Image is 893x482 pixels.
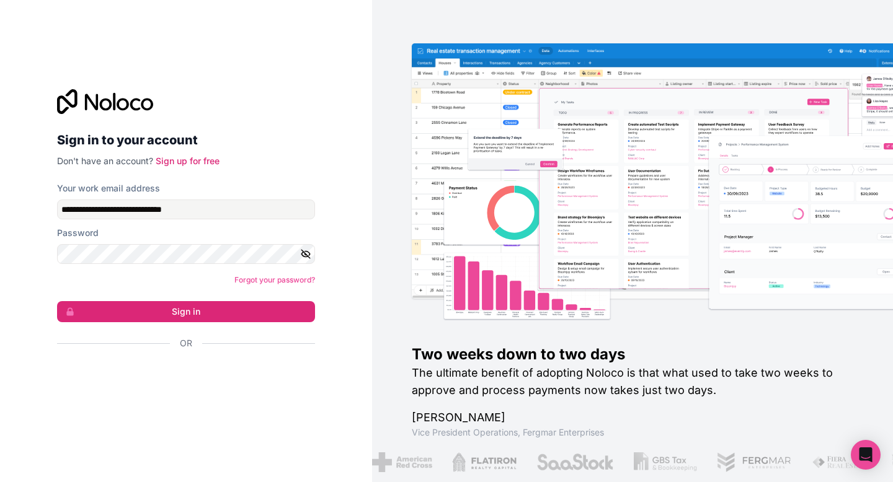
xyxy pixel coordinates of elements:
[452,452,517,472] img: /assets/flatiron-C8eUkumj.png
[57,301,315,322] button: Sign in
[851,440,881,470] div: Open Intercom Messenger
[412,364,853,399] h2: The ultimate benefit of adopting Noloco is that what used to take two weeks to approve and proces...
[180,337,192,349] span: Or
[634,452,697,472] img: /assets/gbstax-C-GtDUiK.png
[372,452,432,472] img: /assets/american-red-cross-BAupjrZR.png
[716,452,792,472] img: /assets/fergmar-CudnrXN5.png
[536,452,614,472] img: /assets/saastock-C6Zbiodz.png
[57,156,153,166] span: Don't have an account?
[412,426,853,439] h1: Vice President Operations , Fergmar Enterprises
[412,344,853,364] h1: Two weeks down to two days
[57,227,99,239] label: Password
[57,244,315,264] input: Password
[156,156,220,166] a: Sign up for free
[57,199,315,219] input: Email address
[57,182,160,195] label: Your work email address
[51,363,311,390] iframe: Sign in with Google Button
[812,452,870,472] img: /assets/fiera-fwj2N5v4.png
[412,409,853,426] h1: [PERSON_NAME]
[57,129,315,151] h2: Sign in to your account
[234,275,315,284] a: Forgot your password?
